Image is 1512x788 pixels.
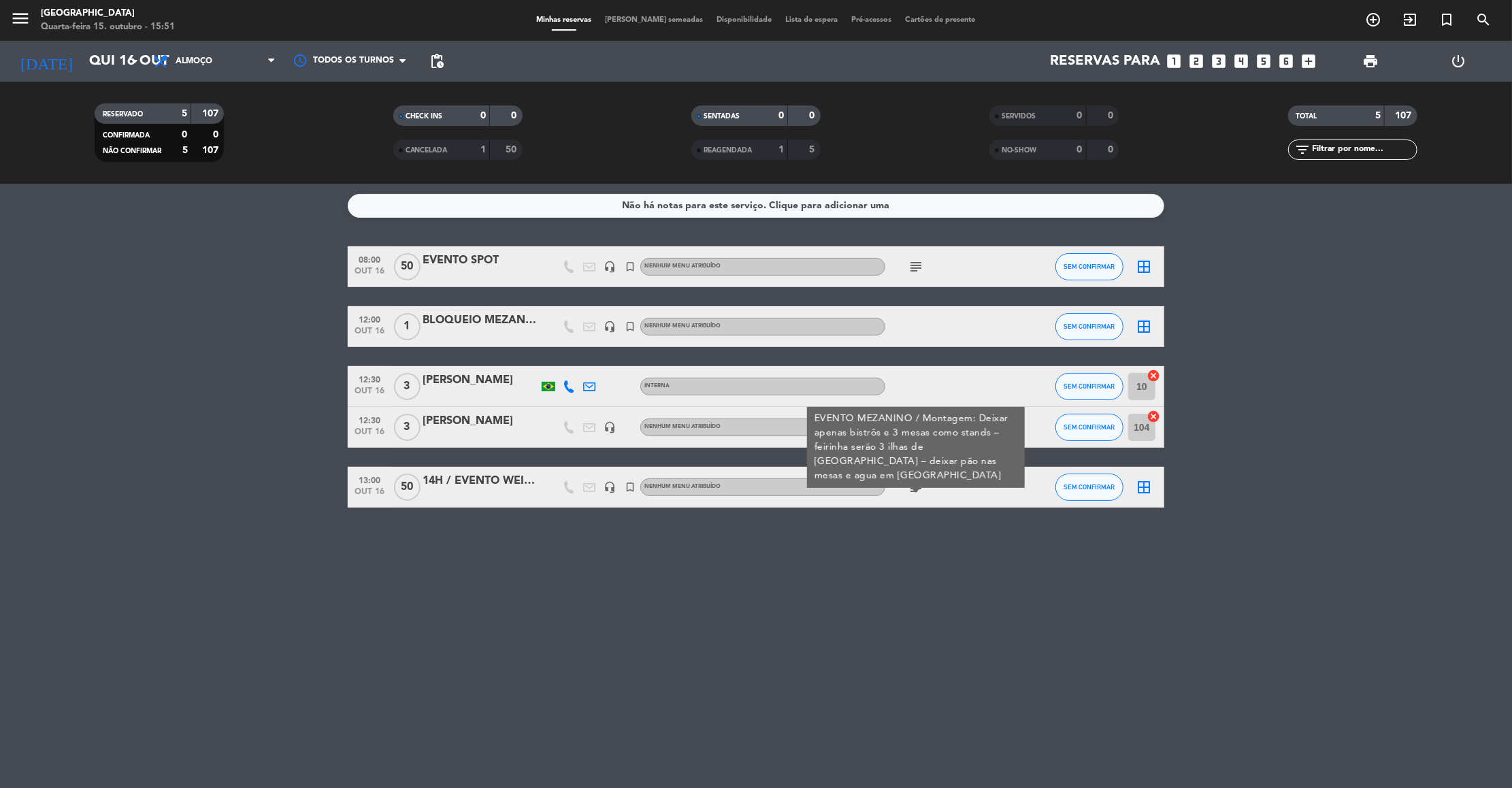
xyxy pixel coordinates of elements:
div: 14H / EVENTO WEINKELLER [423,472,538,490]
strong: 0 [778,111,784,120]
i: headset_mic [604,421,616,433]
span: print [1363,53,1379,69]
strong: 5 [810,145,818,154]
i: border_all [1136,259,1152,275]
span: SEM CONFIRMAR [1064,323,1115,330]
i: power_settings_new [1450,53,1466,69]
span: 50 [394,474,421,501]
i: filter_list [1295,142,1311,158]
span: SERVIDOS [1002,113,1036,120]
div: [PERSON_NAME] [423,372,538,389]
i: turned_in_not [624,321,636,333]
strong: 1 [480,145,486,154]
button: SEM CONFIRMAR [1055,474,1123,501]
strong: 5 [182,109,187,118]
span: 13:00 [352,472,387,487]
span: 12:00 [352,311,387,327]
button: SEM CONFIRMAR [1055,313,1123,340]
span: SENTADAS [704,113,740,120]
i: looks_5 [1255,52,1273,70]
span: 1 [394,313,421,340]
span: NO-SHOW [1002,147,1036,154]
span: out 16 [352,427,387,443]
i: looks_4 [1233,52,1251,70]
div: [GEOGRAPHIC_DATA] [41,7,175,20]
strong: 5 [182,146,188,155]
span: [PERSON_NAME] semeadas [599,16,710,24]
strong: 0 [1077,145,1083,154]
strong: 0 [511,111,519,120]
span: SEM CONFIRMAR [1064,483,1115,491]
strong: 0 [1077,111,1083,120]
span: 3 [394,373,421,400]
i: add_box [1300,52,1318,70]
button: SEM CONFIRMAR [1055,414,1123,441]
i: headset_mic [604,321,616,333]
span: 3 [394,414,421,441]
span: TOTAL [1296,113,1317,120]
button: SEM CONFIRMAR [1055,253,1123,280]
strong: 0 [480,111,486,120]
i: looks_one [1166,52,1183,70]
span: pending_actions [429,53,445,69]
span: Lista de espera [779,16,845,24]
span: Nenhum menu atribuído [644,484,721,489]
i: exit_to_app [1402,12,1418,28]
strong: 50 [506,145,519,154]
span: SEM CONFIRMAR [1064,382,1115,390]
span: out 16 [352,487,387,503]
span: CONFIRMADA [103,132,150,139]
i: border_all [1136,479,1152,495]
span: Cartões de presente [899,16,983,24]
i: [DATE] [10,46,82,76]
span: Disponibilidade [710,16,779,24]
span: out 16 [352,327,387,342]
span: RESERVADO [103,111,143,118]
i: border_all [1136,318,1152,335]
div: EVENTO SPOT [423,252,538,269]
i: add_circle_outline [1365,12,1381,28]
div: EVENTO MEZANINO / Montagem: Deixar apenas bistrôs e 3 mesas como stands – feirinha serão 3 ilhas ... [815,412,1018,483]
span: 50 [394,253,421,280]
button: SEM CONFIRMAR [1055,373,1123,400]
span: Almoço [176,56,212,66]
strong: 0 [182,130,187,139]
i: headset_mic [604,261,616,273]
i: headset_mic [604,481,616,493]
i: looks_3 [1211,52,1228,70]
i: looks_6 [1278,52,1296,70]
strong: 107 [1395,111,1414,120]
div: BLOQUEIO MEZANINO [423,312,538,329]
div: Não há notas para este serviço. Clique para adicionar uma [623,198,890,214]
span: Nenhum menu atribuído [644,263,721,269]
i: turned_in_not [624,261,636,273]
span: Reservas para [1051,53,1161,69]
span: out 16 [352,267,387,282]
i: menu [10,8,31,29]
span: NÃO CONFIRMAR [103,148,161,154]
span: SEM CONFIRMAR [1064,263,1115,270]
input: Filtrar por nome... [1311,142,1417,157]
span: out 16 [352,387,387,402]
span: SEM CONFIRMAR [1064,423,1115,431]
span: Pré-acessos [845,16,899,24]
strong: 0 [1108,111,1116,120]
span: CANCELADA [406,147,448,154]
strong: 0 [213,130,221,139]
i: search [1475,12,1492,28]
i: subject [908,259,924,275]
div: [PERSON_NAME] [423,412,538,430]
strong: 107 [202,146,221,155]
i: cancel [1147,369,1160,382]
span: 08:00 [352,251,387,267]
span: Nenhum menu atribuído [644,424,721,429]
span: 12:30 [352,412,387,427]
strong: 107 [202,109,221,118]
div: Quarta-feira 15. outubro - 15:51 [41,20,175,34]
i: looks_two [1188,52,1206,70]
span: Nenhum menu atribuído [644,323,721,329]
i: arrow_drop_down [127,53,143,69]
strong: 0 [1108,145,1116,154]
span: REAGENDADA [704,147,752,154]
button: menu [10,8,31,33]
